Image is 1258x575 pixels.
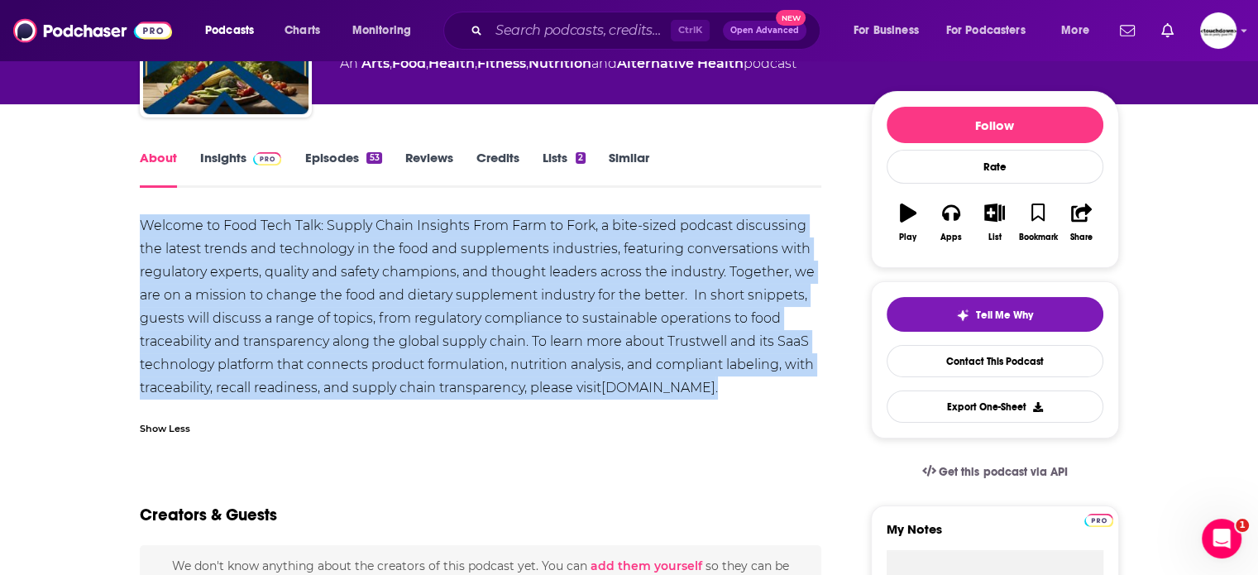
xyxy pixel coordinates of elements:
[887,521,1103,550] label: My Notes
[529,55,591,71] a: Nutrition
[899,232,916,242] div: Play
[1018,232,1057,242] div: Bookmark
[887,150,1103,184] div: Rate
[285,19,320,42] span: Charts
[1155,17,1180,45] a: Show notifications dropdown
[854,19,919,42] span: For Business
[1061,19,1089,42] span: More
[140,214,822,400] div: Welcome to Food Tech Talk: Supply Chain Insights From Farm to Fork, a bite-sized podcast discussi...
[723,21,806,41] button: Open AdvancedNew
[459,12,836,50] div: Search podcasts, credits, & more...
[361,55,390,71] a: Arts
[426,55,428,71] span: ,
[428,55,475,71] a: Health
[304,150,381,188] a: Episodes53
[543,150,586,188] a: Lists2
[140,505,277,525] h2: Creators & Guests
[352,19,411,42] span: Monitoring
[1016,193,1059,252] button: Bookmark
[390,55,392,71] span: ,
[576,152,586,164] div: 2
[1113,17,1141,45] a: Show notifications dropdown
[1084,514,1113,527] img: Podchaser Pro
[939,465,1067,479] span: Get this podcast via API
[617,55,744,71] a: Alternative Health
[1202,519,1241,558] iframe: Intercom live chat
[405,150,453,188] a: Reviews
[140,150,177,188] a: About
[392,55,426,71] a: Food
[274,17,330,44] a: Charts
[200,150,282,188] a: InsightsPodchaser Pro
[366,152,381,164] div: 53
[973,193,1016,252] button: List
[930,193,973,252] button: Apps
[591,55,617,71] span: and
[477,55,526,71] a: Fitness
[909,452,1081,492] a: Get this podcast via API
[842,17,940,44] button: open menu
[1200,12,1236,49] span: Logged in as jvervelde
[1236,519,1249,532] span: 1
[340,54,796,74] div: An podcast
[976,309,1033,322] span: Tell Me Why
[671,20,710,41] span: Ctrl K
[476,150,519,188] a: Credits
[591,559,702,573] button: add them yourself
[887,107,1103,143] button: Follow
[13,15,172,46] img: Podchaser - Follow, Share and Rate Podcasts
[956,309,969,322] img: tell me why sparkle
[1070,232,1093,242] div: Share
[341,17,433,44] button: open menu
[475,55,477,71] span: ,
[730,26,799,35] span: Open Advanced
[601,380,715,395] a: [DOMAIN_NAME]
[526,55,529,71] span: ,
[946,19,1026,42] span: For Podcasters
[205,19,254,42] span: Podcasts
[988,232,1002,242] div: List
[1059,193,1103,252] button: Share
[1200,12,1236,49] button: Show profile menu
[887,391,1103,423] button: Export One-Sheet
[887,193,930,252] button: Play
[935,17,1050,44] button: open menu
[194,17,275,44] button: open menu
[887,345,1103,377] a: Contact This Podcast
[1084,511,1113,527] a: Pro website
[940,232,962,242] div: Apps
[1050,17,1110,44] button: open menu
[1200,12,1236,49] img: User Profile
[776,10,806,26] span: New
[887,297,1103,332] button: tell me why sparkleTell Me Why
[609,150,649,188] a: Similar
[253,152,282,165] img: Podchaser Pro
[489,17,671,44] input: Search podcasts, credits, & more...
